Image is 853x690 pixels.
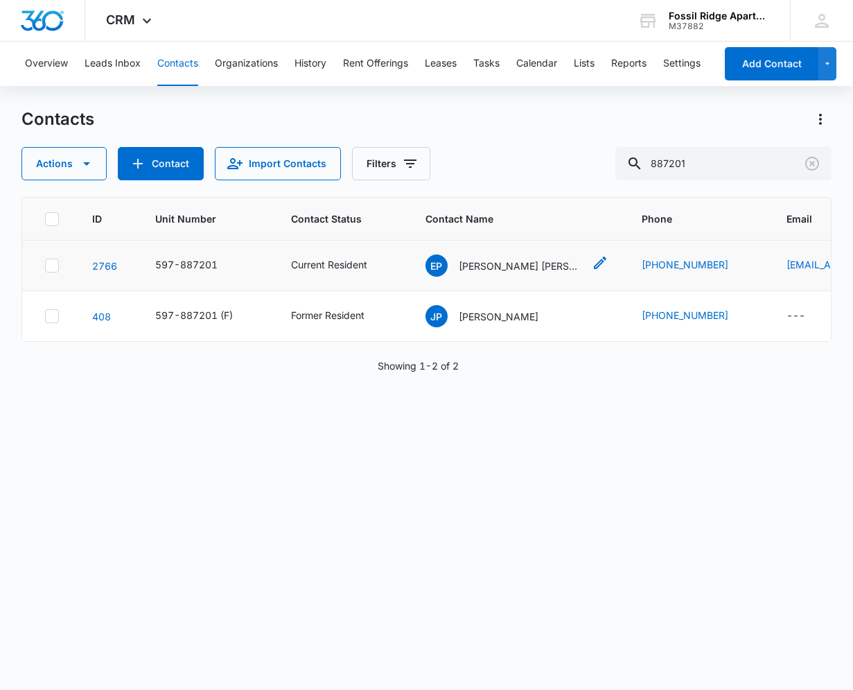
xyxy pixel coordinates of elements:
[155,257,218,272] div: 597-887201
[291,308,389,325] div: Contact Status - Former Resident - Select to Edit Field
[155,308,258,325] div: Unit Number - 597-887201 (F) - Select to Edit Field
[343,42,408,86] button: Rent Offerings
[291,308,364,322] div: Former Resident
[786,308,830,325] div: Email - - Select to Edit Field
[611,42,647,86] button: Reports
[473,42,500,86] button: Tasks
[425,42,457,86] button: Leases
[669,21,770,31] div: account id
[92,212,102,226] span: ID
[425,212,588,226] span: Contact Name
[291,257,367,272] div: Current Resident
[215,147,341,180] button: Import Contacts
[352,147,430,180] button: Filters
[425,305,448,327] span: JP
[118,147,204,180] button: Add Contact
[155,308,233,322] div: 597-887201 (F)
[516,42,557,86] button: Calendar
[642,257,753,274] div: Phone - (970) 815-1213 - Select to Edit Field
[291,212,372,226] span: Contact Status
[574,42,595,86] button: Lists
[21,109,94,130] h1: Contacts
[378,359,459,373] p: Showing 1-2 of 2
[425,255,608,277] div: Contact Name - Ernestina Patino De Orozco, Jesus Enrique Orozco Mendez - Select to Edit Field
[92,260,117,272] a: Navigate to contact details page for Ernestina Patino De Orozco, Jesus Enrique Orozco Mendez
[155,257,243,274] div: Unit Number - 597-887201 - Select to Edit Field
[85,42,141,86] button: Leads Inbox
[642,257,728,272] a: [PHONE_NUMBER]
[801,153,823,175] button: Clear
[291,257,392,274] div: Contact Status - Current Resident - Select to Edit Field
[106,12,135,27] span: CRM
[809,108,832,130] button: Actions
[786,308,805,325] div: ---
[669,10,770,21] div: account name
[663,42,701,86] button: Settings
[157,42,198,86] button: Contacts
[642,308,728,322] a: [PHONE_NUMBER]
[642,308,753,325] div: Phone - (970) 691-8811 - Select to Edit Field
[459,259,583,273] p: [PERSON_NAME] [PERSON_NAME] [PERSON_NAME]
[642,212,733,226] span: Phone
[425,305,563,327] div: Contact Name - Jake Phillips - Select to Edit Field
[155,212,258,226] span: Unit Number
[294,42,326,86] button: History
[425,255,448,277] span: EP
[215,42,278,86] button: Organizations
[725,47,818,80] button: Add Contact
[92,311,111,322] a: Navigate to contact details page for Jake Phillips
[25,42,68,86] button: Overview
[459,309,538,324] p: [PERSON_NAME]
[615,147,832,180] input: Search Contacts
[21,147,107,180] button: Actions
